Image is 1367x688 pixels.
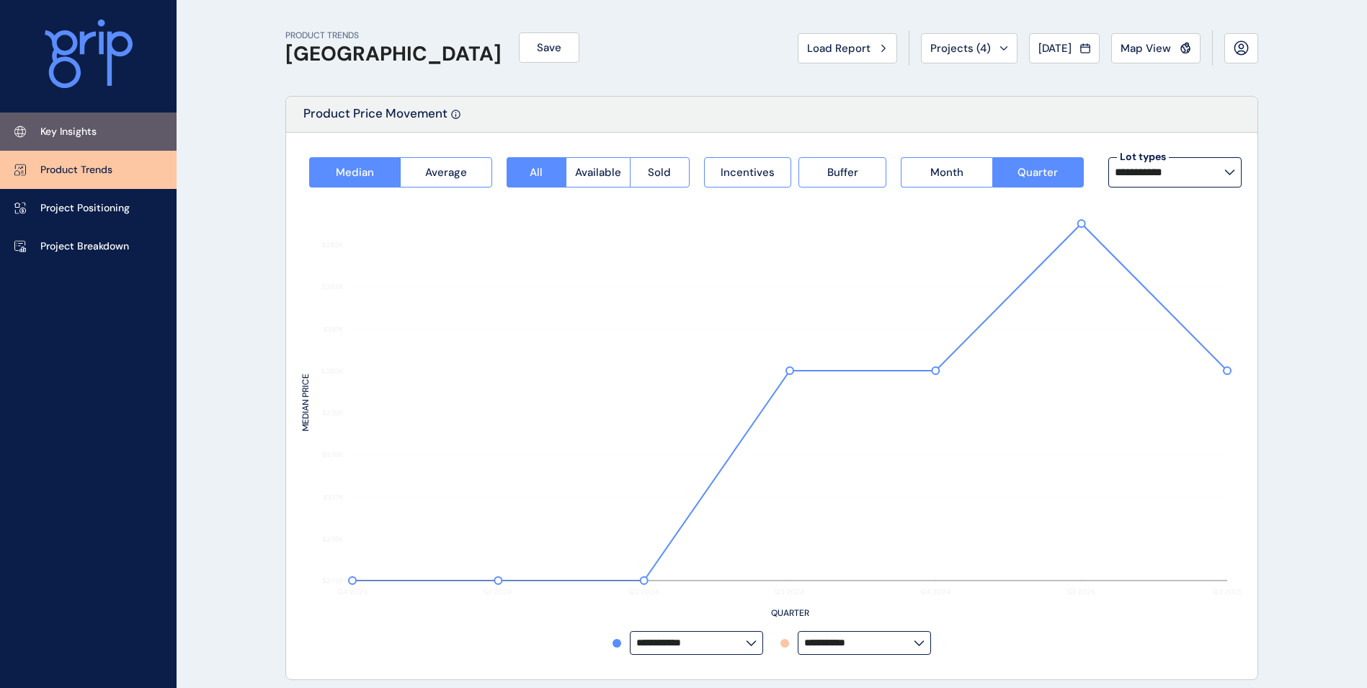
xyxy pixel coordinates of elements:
[530,165,543,180] span: All
[1111,33,1201,63] button: Map View
[519,32,579,63] button: Save
[930,165,963,180] span: Month
[704,157,792,188] button: Incentives
[309,157,400,188] button: Median
[40,125,97,139] p: Key Insights
[322,576,344,586] text: $375K
[1213,587,1242,596] text: Q2 2025
[507,157,566,188] button: All
[323,325,344,334] text: $381K
[321,240,344,250] text: $383K
[285,42,502,66] h1: [GEOGRAPHIC_DATA]
[575,165,621,180] span: Available
[775,587,805,596] text: Q3 2024
[425,165,467,180] span: Average
[40,163,112,177] p: Product Trends
[300,374,311,431] text: MEDIAN PRICE
[771,607,809,619] text: QUARTER
[566,157,630,188] button: Available
[40,239,129,254] p: Project Breakdown
[484,587,512,596] text: Q1 2024
[322,450,344,459] text: $378K
[1038,41,1072,56] span: [DATE]
[1117,150,1169,164] label: Lot types
[827,165,858,180] span: Buffer
[1018,165,1058,180] span: Quarter
[537,40,561,55] span: Save
[400,157,491,188] button: Average
[322,534,344,544] text: $376K
[285,30,502,42] p: PRODUCT TRENDS
[336,165,374,180] span: Median
[40,201,130,216] p: Project Positioning
[303,105,447,132] p: Product Price Movement
[337,587,368,596] text: Q4 2023
[322,408,344,418] text: $379K
[1121,41,1171,56] span: Map View
[630,157,690,188] button: Sold
[321,366,344,376] text: $380K
[648,165,671,180] span: Sold
[721,165,775,180] span: Incentives
[1029,33,1100,63] button: [DATE]
[798,33,897,63] button: Load Report
[921,33,1018,63] button: Projects (4)
[930,41,991,56] span: Projects ( 4 )
[321,282,344,291] text: $382K
[798,157,886,188] button: Buffer
[992,157,1084,188] button: Quarter
[629,587,659,596] text: Q2 2024
[323,493,344,502] text: $377K
[901,157,992,188] button: Month
[920,587,951,596] text: Q4 2024
[1067,587,1095,596] text: Q1 2025
[807,41,870,56] span: Load Report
